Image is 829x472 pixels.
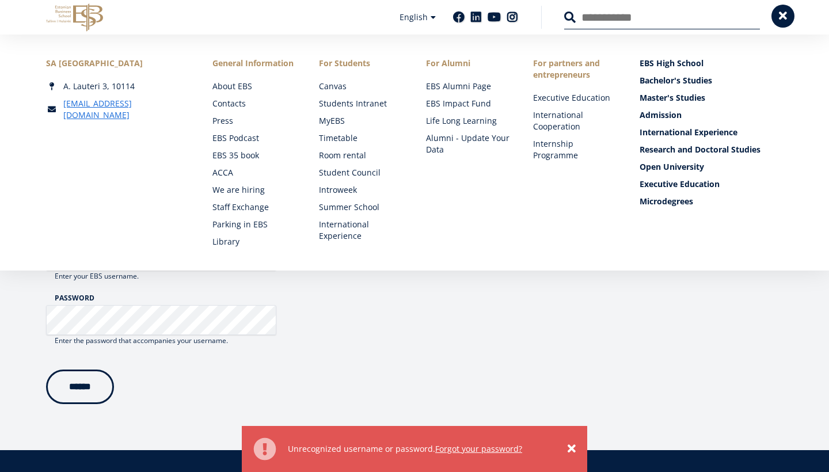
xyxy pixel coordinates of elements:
[426,132,510,155] a: Alumni - Update Your Data
[426,98,510,109] a: EBS Impact Fund
[212,236,296,248] a: Library
[319,184,403,196] a: Introweek
[640,196,783,207] a: Microdegrees
[426,115,510,127] a: Life Long Learning
[319,219,403,242] a: International Experience
[319,201,403,213] a: Summer School
[533,58,617,81] span: For partners and entrepreneurs
[319,81,403,92] a: Canvas
[212,115,296,127] a: Press
[46,335,276,347] div: Enter the password that accompanies your username.
[46,58,189,69] div: SA [GEOGRAPHIC_DATA]
[319,98,403,109] a: Students Intranet
[63,98,189,121] a: [EMAIL_ADDRESS][DOMAIN_NAME]
[212,150,296,161] a: EBS 35 book
[640,109,783,121] a: Admission
[212,201,296,213] a: Staff Exchange
[640,178,783,190] a: Executive Education
[288,443,556,455] div: Unrecognized username or password.
[640,92,783,104] a: Master's Studies
[470,12,482,23] a: Linkedin
[212,167,296,178] a: ACCA
[319,132,403,144] a: Timetable
[212,184,296,196] a: We are hiring
[640,58,783,69] a: EBS High School
[212,132,296,144] a: EBS Podcast
[507,12,518,23] a: Instagram
[426,81,510,92] a: EBS Alumni Page
[212,58,296,69] span: General Information
[319,115,403,127] a: MyEBS
[435,443,522,455] a: Forgot your password?
[212,81,296,92] a: About EBS
[319,167,403,178] a: Student Council
[568,443,576,455] a: ×
[46,81,189,92] div: A. Lauteri 3, 10114
[640,75,783,86] a: Bachelor's Studies
[488,12,501,23] a: Youtube
[533,92,617,104] a: Executive Education
[212,98,296,109] a: Contacts
[55,294,276,302] label: Password
[453,12,465,23] a: Facebook
[640,127,783,138] a: International Experience
[319,58,403,69] a: For Students
[426,58,510,69] span: For Alumni
[319,150,403,161] a: Room rental
[533,109,617,132] a: International Cooperation
[212,219,296,230] a: Parking in EBS
[242,426,587,472] div: Error message
[640,161,783,173] a: Open University
[46,271,276,282] div: Enter your EBS username.
[533,138,617,161] a: Internship Programme
[640,144,783,155] a: Research and Doctoral Studies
